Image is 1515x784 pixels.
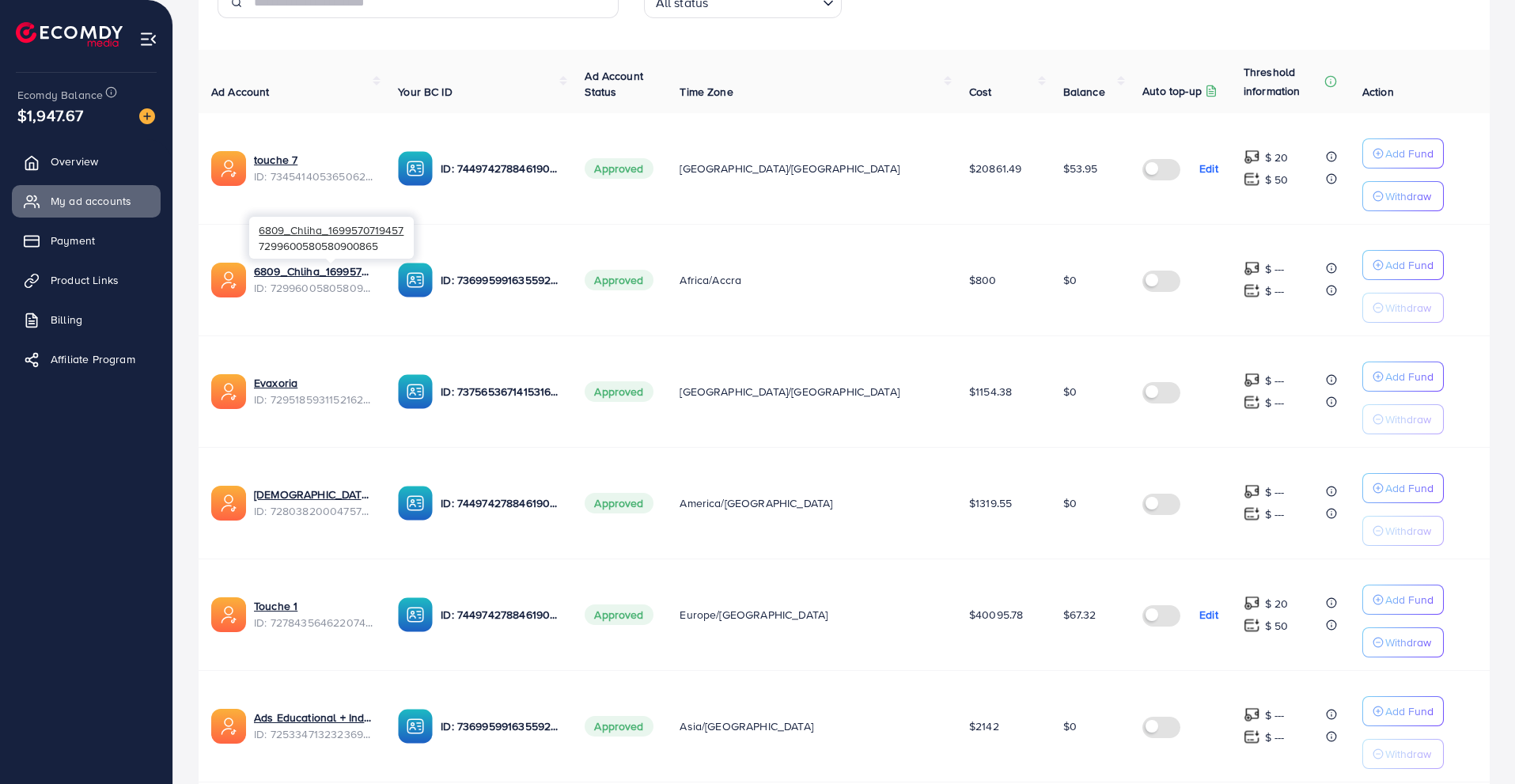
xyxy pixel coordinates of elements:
a: Payment [12,225,161,256]
span: ID: 7299600580580900865 [254,280,373,296]
p: Add Fund [1385,367,1434,386]
button: Add Fund [1362,696,1444,726]
button: Add Fund [1362,138,1444,169]
span: Approved [585,716,653,737]
img: top-up amount [1244,729,1260,745]
div: <span class='underline'>touche 7</span></br>7345414053650628609 [254,152,373,184]
button: Add Fund [1362,362,1444,392]
button: Withdraw [1362,293,1444,323]
img: ic-ba-acc.ded83a64.svg [398,374,433,409]
img: ic-ads-acc.e4c84228.svg [211,486,246,521]
button: Withdraw [1362,181,1444,211]
p: ID: 7449742788461903889 [441,159,559,178]
span: Ecomdy Balance [17,87,103,103]
p: Edit [1199,605,1218,624]
img: ic-ads-acc.e4c84228.svg [211,151,246,186]
span: $1154.38 [969,384,1012,400]
p: Withdraw [1385,298,1431,317]
p: $ --- [1265,505,1285,524]
p: Withdraw [1385,744,1431,763]
a: Touche 1 [254,598,373,614]
p: ID: 7369959916355928081 [441,271,559,290]
button: Withdraw [1362,739,1444,769]
img: top-up amount [1244,372,1260,388]
button: Withdraw [1362,516,1444,546]
p: $ 20 [1265,594,1289,613]
p: ID: 7449742788461903889 [441,605,559,624]
img: logo [16,22,123,47]
button: Add Fund [1362,250,1444,280]
p: ID: 7449742788461903889 [441,494,559,513]
img: image [139,108,155,124]
span: ID: 7295185931152162818 [254,392,373,407]
span: ID: 7278435646220746754 [254,615,373,631]
span: Overview [51,153,98,169]
p: $ --- [1265,706,1285,725]
span: $1319.55 [969,495,1012,511]
img: top-up amount [1244,149,1260,165]
span: [GEOGRAPHIC_DATA]/[GEOGRAPHIC_DATA] [680,161,900,176]
img: top-up amount [1244,483,1260,500]
span: $53.95 [1063,161,1098,176]
p: $ --- [1265,393,1285,412]
span: Approved [585,493,653,513]
img: menu [139,30,157,48]
button: Withdraw [1362,404,1444,434]
span: Approved [585,158,653,179]
a: Billing [12,304,161,335]
a: Product Links [12,264,161,296]
span: Ad Account Status [585,68,643,100]
button: Add Fund [1362,473,1444,503]
p: $ --- [1265,282,1285,301]
img: ic-ads-acc.e4c84228.svg [211,263,246,297]
p: Threshold information [1244,62,1321,100]
span: $800 [969,272,997,288]
img: ic-ba-acc.ded83a64.svg [398,151,433,186]
div: 7299600580580900865 [249,217,414,259]
img: top-up amount [1244,394,1260,411]
span: Approved [585,381,653,402]
p: Edit [1199,159,1218,178]
span: $0 [1063,384,1077,400]
span: $1,947.67 [17,104,83,127]
img: ic-ba-acc.ded83a64.svg [398,709,433,744]
span: $0 [1063,718,1077,734]
span: Payment [51,233,95,248]
p: Withdraw [1385,521,1431,540]
p: $ --- [1265,371,1285,390]
span: Asia/[GEOGRAPHIC_DATA] [680,718,813,734]
a: Overview [12,146,161,177]
span: 6809_Chliha_1699570719457 [259,222,403,237]
span: $67.32 [1063,607,1096,623]
a: [DEMOGRAPHIC_DATA] 1 [254,487,373,502]
div: <span class='underline'>Touche 1</span></br>7278435646220746754 [254,598,373,631]
span: [GEOGRAPHIC_DATA]/[GEOGRAPHIC_DATA] [680,384,900,400]
img: top-up amount [1244,282,1260,299]
p: Auto top-up [1142,81,1202,100]
p: $ 20 [1265,148,1289,167]
p: Add Fund [1385,702,1434,721]
a: My ad accounts [12,185,161,217]
p: Add Fund [1385,479,1434,498]
span: Africa/Accra [680,272,741,288]
img: top-up amount [1244,506,1260,522]
span: Approved [585,604,653,625]
span: Ad Account [211,84,270,100]
a: Ads Educational + Individuals [254,710,373,725]
p: Withdraw [1385,187,1431,206]
span: $20861.49 [969,161,1021,176]
img: top-up amount [1244,171,1260,187]
p: $ 50 [1265,616,1289,635]
span: Cost [969,84,992,100]
p: ID: 7375653671415316497 [441,382,559,401]
p: Add Fund [1385,256,1434,275]
span: Affiliate Program [51,351,135,367]
p: Withdraw [1385,410,1431,429]
span: $0 [1063,272,1077,288]
span: Your BC ID [398,84,453,100]
a: Evaxoria [254,375,373,391]
span: America/[GEOGRAPHIC_DATA] [680,495,832,511]
span: My ad accounts [51,193,131,209]
img: top-up amount [1244,595,1260,612]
